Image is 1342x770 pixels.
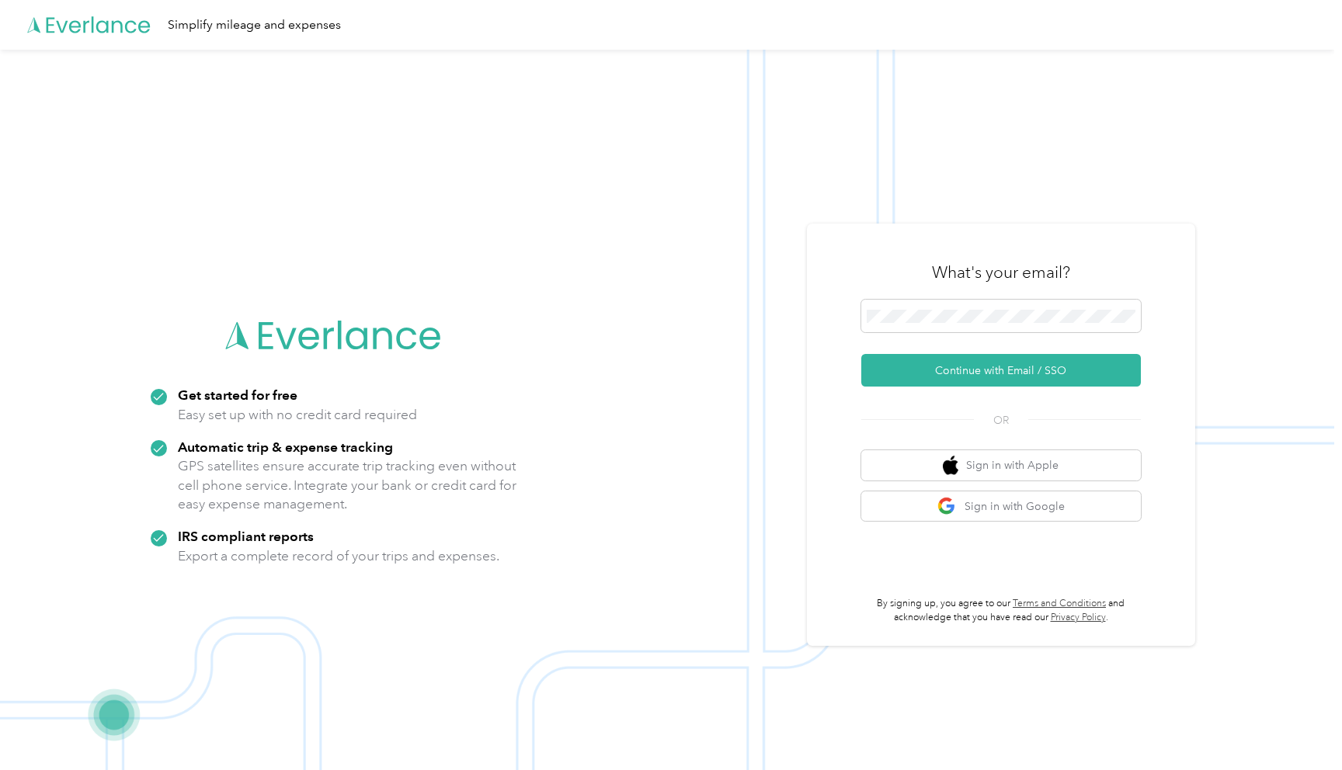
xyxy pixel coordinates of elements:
strong: Automatic trip & expense tracking [178,439,393,455]
strong: IRS compliant reports [178,528,314,544]
p: GPS satellites ensure accurate trip tracking even without cell phone service. Integrate your bank... [178,456,517,514]
strong: Get started for free [178,387,297,403]
button: google logoSign in with Google [861,491,1141,522]
span: OR [974,412,1028,428]
p: By signing up, you agree to our and acknowledge that you have read our . [861,597,1141,624]
img: apple logo [943,456,958,475]
div: Simplify mileage and expenses [168,16,341,35]
img: google logo [937,497,957,516]
a: Privacy Policy [1051,612,1106,623]
button: apple logoSign in with Apple [861,450,1141,480]
p: Easy set up with no credit card required [178,405,417,425]
p: Export a complete record of your trips and expenses. [178,546,499,566]
a: Terms and Conditions [1013,598,1106,609]
button: Continue with Email / SSO [861,354,1141,387]
h3: What's your email? [932,262,1070,283]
